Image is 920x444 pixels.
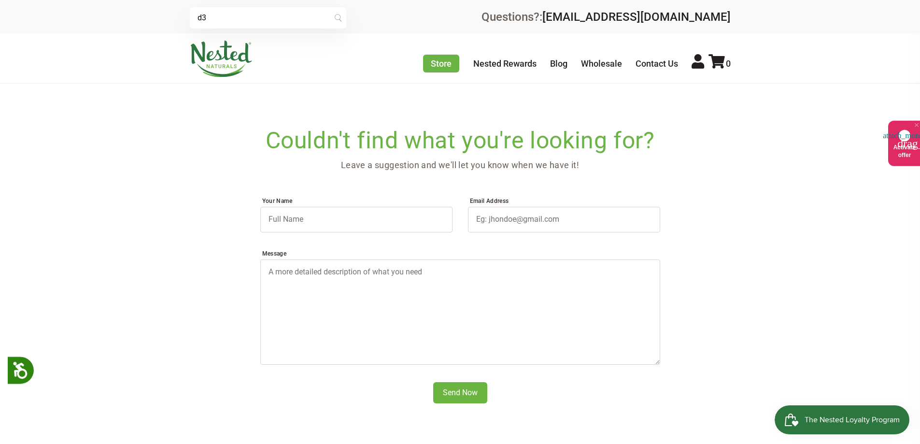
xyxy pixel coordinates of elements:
[190,7,346,29] input: Try "Sleeping"
[636,58,678,69] a: Contact Us
[190,130,731,151] h2: Couldn't find what you're looking for?
[726,58,731,69] span: 0
[481,11,731,23] div: Questions?:
[550,58,567,69] a: Blog
[708,58,731,69] a: 0
[260,248,660,259] label: Message
[581,58,622,69] a: Wholesale
[433,382,487,403] input: Send Now
[190,158,731,172] p: Leave a suggestion and we'll let you know when we have it!
[468,207,660,232] input: Eg: jhondoe@gmail.com
[423,55,459,72] a: Store
[473,58,537,69] a: Nested Rewards
[542,10,731,24] a: [EMAIL_ADDRESS][DOMAIN_NAME]
[260,195,453,207] label: Your Name
[468,195,660,207] label: Email Address
[775,405,910,434] iframe: Button to open loyalty program pop-up
[190,41,253,77] img: Nested Naturals
[260,207,453,232] input: Full Name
